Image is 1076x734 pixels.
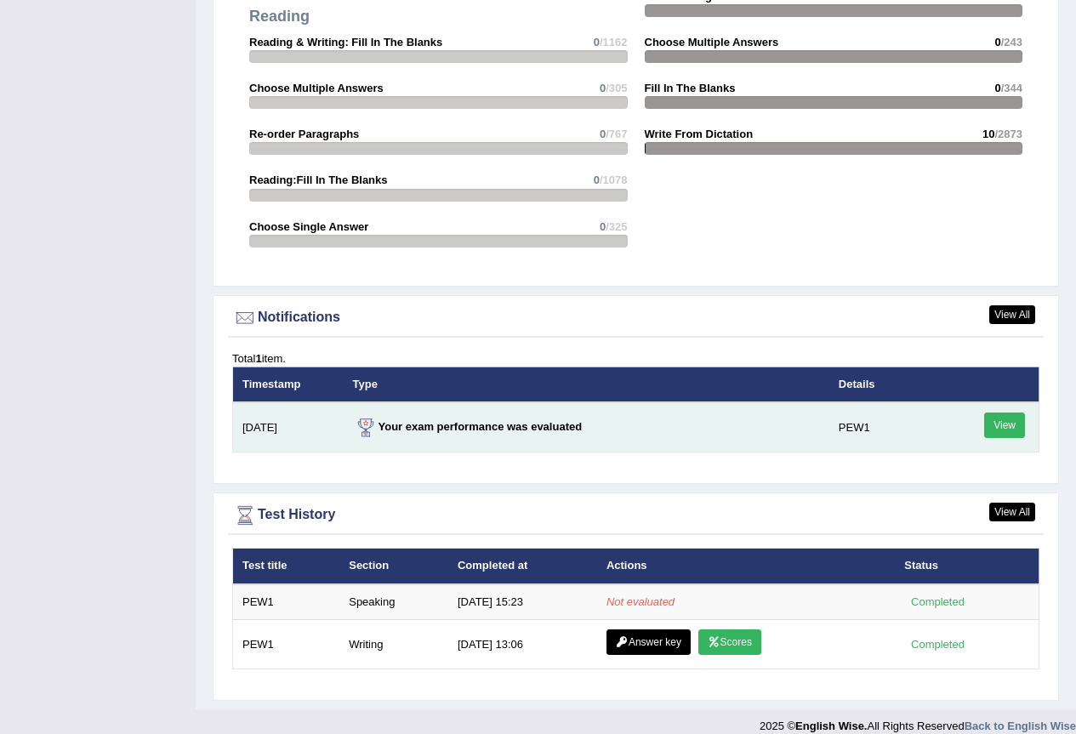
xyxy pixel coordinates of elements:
strong: Choose Multiple Answers [249,82,384,94]
strong: Write From Dictation [645,128,754,140]
td: PEW1 [829,402,937,452]
div: Total item. [232,350,1039,367]
span: /344 [1001,82,1022,94]
th: Timestamp [233,367,344,402]
span: 0 [594,174,600,186]
span: 0 [994,36,1000,48]
th: Test title [233,549,340,584]
a: Answer key [606,629,691,655]
span: /2873 [994,128,1022,140]
a: Scores [698,629,761,655]
b: 1 [255,352,261,365]
td: [DATE] 13:06 [448,620,597,669]
span: /767 [606,128,627,140]
strong: Your exam performance was evaluated [353,420,583,433]
em: Not evaluated [606,595,675,608]
strong: Choose Single Answer [249,220,368,233]
strong: Choose Multiple Answers [645,36,779,48]
div: Test History [232,503,1039,528]
span: 0 [600,220,606,233]
span: /1078 [600,174,628,186]
th: Status [895,549,1039,584]
th: Type [344,367,829,402]
th: Actions [597,549,895,584]
strong: Re-order Paragraphs [249,128,359,140]
a: View All [989,503,1035,521]
span: 0 [594,36,600,48]
span: /243 [1001,36,1022,48]
span: 0 [994,82,1000,94]
div: 2025 © All Rights Reserved [760,709,1076,734]
th: Details [829,367,937,402]
span: /325 [606,220,627,233]
strong: Reading & Writing: Fill In The Blanks [249,36,442,48]
span: 0 [600,128,606,140]
strong: English Wise. [795,720,867,732]
strong: Reading [249,8,310,25]
div: Completed [904,593,971,611]
td: [DATE] 15:23 [448,584,597,620]
td: Speaking [339,584,448,620]
strong: Reading:Fill In The Blanks [249,174,388,186]
th: Section [339,549,448,584]
span: /1162 [600,36,628,48]
strong: Fill In The Blanks [645,82,736,94]
span: 10 [982,128,994,140]
div: Notifications [232,305,1039,331]
a: Back to English Wise [965,720,1076,732]
td: [DATE] [233,402,344,452]
th: Completed at [448,549,597,584]
span: 0 [600,82,606,94]
a: View All [989,305,1035,324]
td: Writing [339,620,448,669]
div: Completed [904,635,971,653]
span: /305 [606,82,627,94]
td: PEW1 [233,620,340,669]
a: View [984,413,1025,438]
td: PEW1 [233,584,340,620]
